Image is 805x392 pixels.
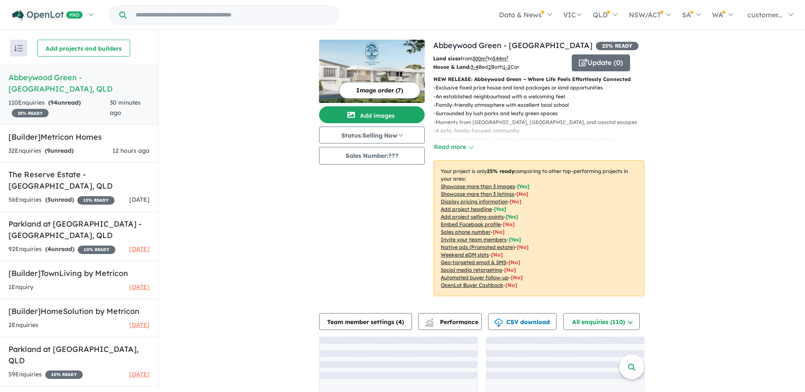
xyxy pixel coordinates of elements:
[50,99,57,106] span: 94
[8,305,150,317] h5: [Builder] HomeSolution by Metricon
[488,55,508,62] span: to
[110,99,141,116] span: 30 minutes ago
[8,244,115,254] div: 92 Enquir ies
[517,183,529,189] span: [ Yes ]
[8,282,33,292] div: 1 Enquir y
[441,206,492,212] u: Add project headline
[433,41,592,50] a: Abbeywood Green - [GEOGRAPHIC_DATA]
[487,168,514,174] b: 25 % ready
[8,370,83,380] div: 59 Enquir ies
[8,98,110,118] div: 110 Enquir ies
[45,370,83,379] span: 10 % READY
[434,92,644,101] p: - An established neighbourhood with a welcoming feel
[748,11,783,19] span: customer...
[319,147,425,165] button: Sales Number:???
[596,42,639,50] span: 25 % READY
[508,259,520,265] span: [No]
[471,64,478,70] u: 3-4
[8,320,38,330] div: 2 Enquir ies
[47,245,51,253] span: 4
[509,236,521,243] span: [ Yes ]
[434,101,644,109] p: - Family-friendly atmosphere with excellent local school
[493,55,508,62] u: 544 m
[48,99,81,106] strong: ( unread)
[8,146,74,156] div: 32 Enquir ies
[488,313,557,330] button: CSV download
[8,343,150,366] h5: Parkland at [GEOGRAPHIC_DATA] , QLD
[425,321,434,327] img: bar-chart.svg
[45,147,74,154] strong: ( unread)
[129,370,150,378] span: [DATE]
[510,198,521,205] span: [ No ]
[441,267,502,273] u: Social media retargeting
[319,106,425,123] button: Add images
[441,282,503,288] u: OpenLot Buyer Cashback
[8,195,115,205] div: 56 Enquir ies
[472,55,488,62] u: 300 m
[319,127,425,143] button: Status:Selling Now
[78,246,115,254] span: 10 % READY
[14,45,23,51] img: sort.svg
[129,283,150,291] span: [DATE]
[112,147,150,154] span: 12 hours ago
[12,10,83,21] img: Openlot PRO Logo White
[45,196,74,203] strong: ( unread)
[434,118,644,127] p: - Moments from [GEOGRAPHIC_DATA], [GEOGRAPHIC_DATA], and coastal escapes
[433,64,471,70] b: House & Land:
[441,198,508,205] u: Display pricing information
[504,267,516,273] span: [No]
[434,109,644,118] p: - Surrounded by lush parks and leafy green spaces
[505,282,517,288] span: [No]
[37,40,130,57] button: Add projects and builders
[434,142,473,152] button: Read more
[572,54,630,71] button: Update (0)
[494,319,503,327] img: download icon
[506,55,508,59] sup: 2
[441,214,504,220] u: Add project selling-points
[418,313,482,330] button: Performance
[433,54,565,63] p: from
[503,64,510,70] u: 1-2
[8,131,150,143] h5: [Builder] Metricon Homes
[441,221,501,227] u: Embed Facebook profile
[486,55,488,59] sup: 2
[563,313,640,330] button: All enquiries (110)
[506,214,518,220] span: [ Yes ]
[426,319,433,323] img: line-chart.svg
[503,221,515,227] span: [ No ]
[441,274,509,281] u: Automated buyer follow-up
[319,40,425,103] img: Abbeywood Green - Taigum
[426,318,478,326] span: Performance
[12,109,49,117] span: 25 % READY
[488,64,491,70] u: 2
[516,191,528,197] span: [ No ]
[441,236,507,243] u: Invite your team members
[493,229,505,235] span: [ No ]
[441,251,489,258] u: Weekend eDM slots
[433,55,461,62] b: Land sizes
[128,6,337,24] input: Try estate name, suburb, builder or developer
[434,127,644,135] p: - A safe, family-focused community
[47,196,51,203] span: 5
[433,63,565,71] p: Bed Bath Car
[129,245,150,253] span: [DATE]
[398,318,402,326] span: 4
[517,244,529,250] span: [No]
[77,196,115,205] span: 15 % READY
[8,72,150,95] h5: Abbeywood Green - [GEOGRAPHIC_DATA] , QLD
[129,196,150,203] span: [DATE]
[441,229,491,235] u: Sales phone number
[319,313,412,330] button: Team member settings (4)
[47,147,50,154] span: 9
[434,160,644,296] p: Your project is only comparing to other top-performing projects in your area: - - - - - - - - - -...
[441,183,515,189] u: Showcase more than 3 images
[434,84,644,92] p: - Exclusive fixed price house and land packages or land opportunities
[45,245,74,253] strong: ( unread)
[491,251,503,258] span: [No]
[494,206,506,212] span: [ Yes ]
[8,169,150,192] h5: The Reserve Estate - [GEOGRAPHIC_DATA] , QLD
[339,82,420,99] button: Image order (7)
[8,268,150,279] h5: [Builder] TownLiving by Metricon
[441,244,515,250] u: Native ads (Promoted estate)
